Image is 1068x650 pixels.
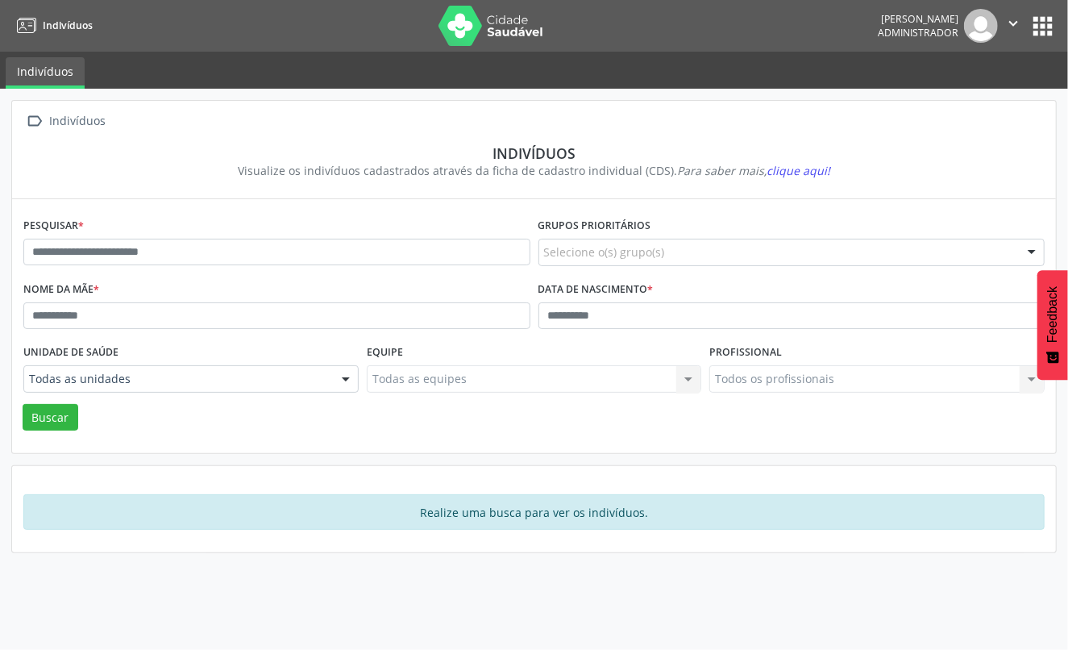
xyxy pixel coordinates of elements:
[43,19,93,32] span: Indivíduos
[35,162,1033,179] div: Visualize os indivíduos cadastrados através da ficha de cadastro individual (CDS).
[47,110,109,133] div: Indivíduos
[23,110,47,133] i: 
[29,371,326,387] span: Todas as unidades
[6,57,85,89] a: Indivíduos
[878,12,958,26] div: [PERSON_NAME]
[1045,286,1060,343] span: Feedback
[23,494,1045,530] div: Realize uma busca para ver os indivíduos.
[1004,15,1022,32] i: 
[998,9,1029,43] button: 
[11,12,93,39] a: Indivíduos
[964,9,998,43] img: img
[878,26,958,40] span: Administrador
[23,404,78,431] button: Buscar
[23,340,118,365] label: Unidade de saúde
[677,163,830,178] i: Para saber mais,
[23,214,84,239] label: Pesquisar
[538,277,654,302] label: Data de nascimento
[709,340,782,365] label: Profissional
[367,340,403,365] label: Equipe
[23,277,99,302] label: Nome da mãe
[1037,270,1068,380] button: Feedback - Mostrar pesquisa
[544,244,665,260] span: Selecione o(s) grupo(s)
[1029,12,1057,40] button: apps
[23,110,109,133] a:  Indivíduos
[35,144,1033,162] div: Indivíduos
[767,163,830,178] span: clique aqui!
[538,214,651,239] label: Grupos prioritários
